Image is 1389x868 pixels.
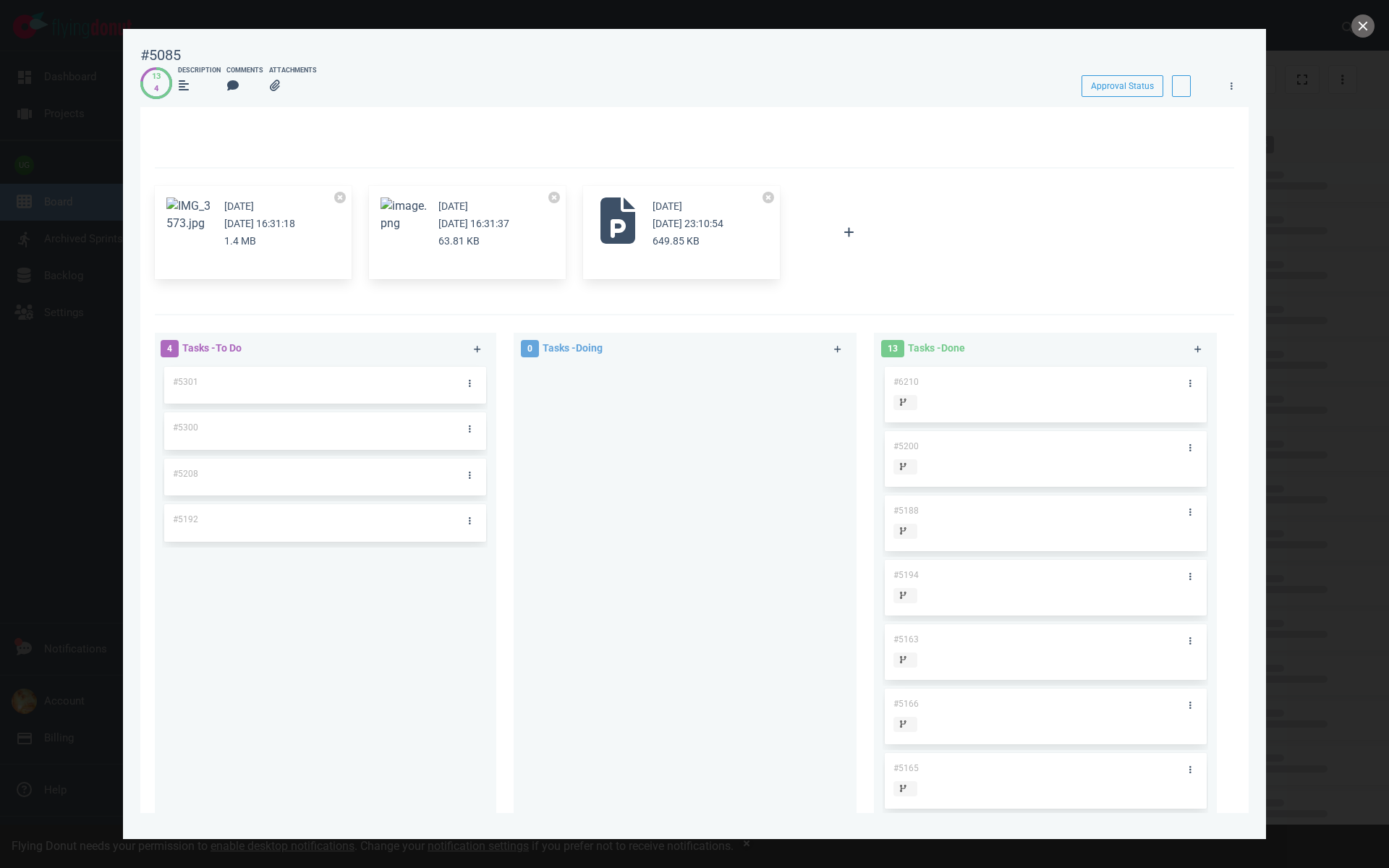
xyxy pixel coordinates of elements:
small: [DATE] [653,200,682,212]
small: 649.85 KB [653,235,700,247]
small: [DATE] 16:31:37 [438,218,509,229]
div: Description [178,66,221,76]
span: Tasks - To Do [182,342,242,354]
div: #5085 [140,46,181,64]
span: #5300 [173,422,198,433]
small: [DATE] 16:31:18 [224,218,295,229]
span: #5192 [173,514,198,524]
span: #5166 [893,699,919,709]
span: #5200 [893,441,919,451]
button: Zoom image [381,197,427,232]
span: Tasks - Done [908,342,965,354]
span: #5188 [893,506,919,516]
small: [DATE] 23:10:54 [653,218,723,229]
span: #5208 [173,469,198,479]
div: 4 [152,83,161,95]
small: [DATE] [224,200,254,212]
small: 1.4 MB [224,235,256,247]
button: close [1351,14,1375,38]
span: Tasks - Doing [543,342,603,354]
span: 0 [521,340,539,357]
span: #6210 [893,377,919,387]
span: #5163 [893,634,919,644]
span: #5301 [173,377,198,387]
span: #5165 [893,763,919,773]
div: Attachments [269,66,317,76]
span: 4 [161,340,179,357]
small: 63.81 KB [438,235,480,247]
div: 13 [152,71,161,83]
small: [DATE] [438,200,468,212]
button: Approval Status [1082,75,1163,97]
span: #5194 [893,570,919,580]
button: Zoom image [166,197,213,232]
div: Comments [226,66,263,76]
span: 13 [881,340,904,357]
